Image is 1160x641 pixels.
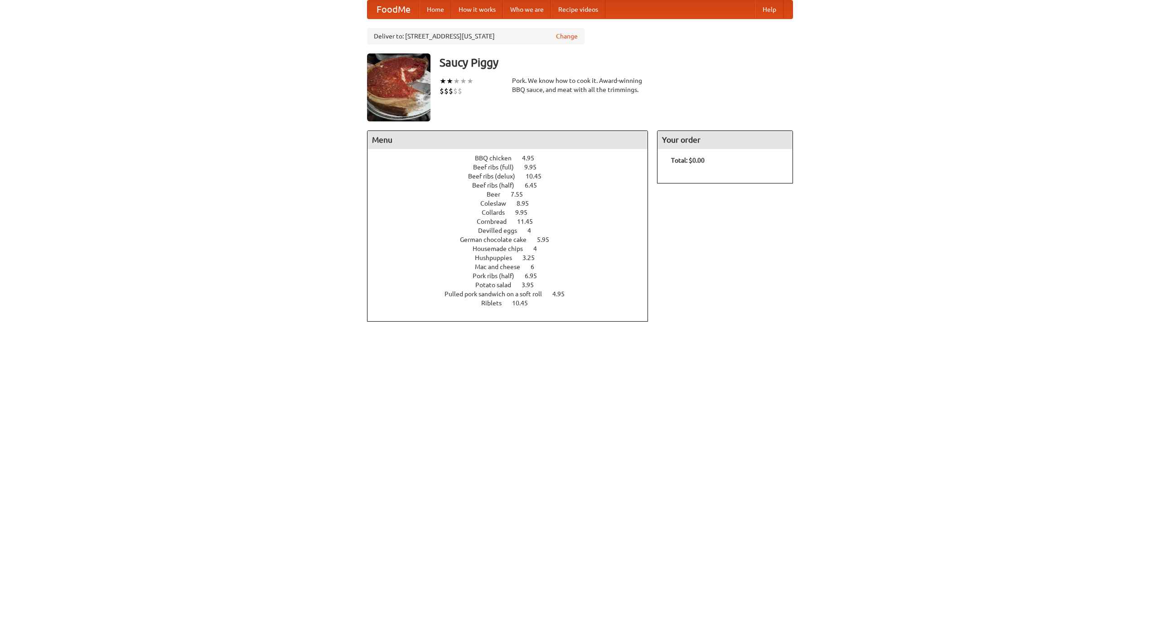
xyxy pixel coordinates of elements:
li: ★ [453,76,460,86]
span: 6 [531,263,543,270]
a: Cornbread 11.45 [477,218,550,225]
a: Recipe videos [551,0,605,19]
span: 8.95 [517,200,538,207]
li: ★ [460,76,467,86]
a: Mac and cheese 6 [475,263,551,270]
a: Hushpuppies 3.25 [475,254,551,261]
a: Beer 7.55 [487,191,540,198]
span: Housemade chips [473,245,532,252]
span: 10.45 [512,299,537,307]
a: Change [556,32,578,41]
a: Collards 9.95 [482,209,544,216]
li: ★ [440,76,446,86]
span: 4.95 [552,290,574,298]
span: 9.95 [524,164,546,171]
span: 4 [527,227,540,234]
a: Coleslaw 8.95 [480,200,546,207]
li: $ [453,86,458,96]
li: $ [440,86,444,96]
a: Home [420,0,451,19]
h3: Saucy Piggy [440,53,793,72]
li: ★ [446,76,453,86]
li: ★ [467,76,474,86]
a: BBQ chicken 4.95 [475,154,551,162]
span: Beef ribs (half) [472,182,523,189]
span: German chocolate cake [460,236,536,243]
a: Pulled pork sandwich on a soft roll 4.95 [445,290,581,298]
a: Devilled eggs 4 [478,227,548,234]
span: Pork ribs (half) [473,272,523,280]
span: Hushpuppies [475,254,521,261]
a: FoodMe [367,0,420,19]
span: Pulled pork sandwich on a soft roll [445,290,551,298]
a: Help [755,0,783,19]
li: $ [458,86,462,96]
span: Coleslaw [480,200,515,207]
span: 6.95 [525,272,546,280]
a: Beef ribs (delux) 10.45 [468,173,558,180]
img: angular.jpg [367,53,430,121]
div: Pork. We know how to cook it. Award-winning BBQ sauce, and meat with all the trimmings. [512,76,648,94]
span: 3.95 [522,281,543,289]
span: Beef ribs (full) [473,164,523,171]
a: Who we are [503,0,551,19]
b: Total: $0.00 [671,157,705,164]
a: Beef ribs (full) 9.95 [473,164,553,171]
span: Collards [482,209,514,216]
span: Mac and cheese [475,263,529,270]
a: German chocolate cake 5.95 [460,236,566,243]
span: Beef ribs (delux) [468,173,524,180]
span: Riblets [481,299,511,307]
span: 5.95 [537,236,558,243]
span: 7.55 [511,191,532,198]
span: Devilled eggs [478,227,526,234]
span: 6.45 [525,182,546,189]
span: Potato salad [475,281,520,289]
a: Housemade chips 4 [473,245,554,252]
li: $ [444,86,449,96]
div: Deliver to: [STREET_ADDRESS][US_STATE] [367,28,585,44]
a: Pork ribs (half) 6.95 [473,272,554,280]
span: 4.95 [522,154,543,162]
a: How it works [451,0,503,19]
a: Riblets 10.45 [481,299,545,307]
span: 3.25 [522,254,544,261]
a: Potato salad 3.95 [475,281,551,289]
span: 9.95 [515,209,536,216]
span: Beer [487,191,509,198]
h4: Menu [367,131,648,149]
span: 4 [533,245,546,252]
span: 11.45 [517,218,542,225]
span: BBQ chicken [475,154,521,162]
a: Beef ribs (half) 6.45 [472,182,554,189]
span: 10.45 [526,173,551,180]
span: Cornbread [477,218,516,225]
li: $ [449,86,453,96]
h4: Your order [657,131,793,149]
